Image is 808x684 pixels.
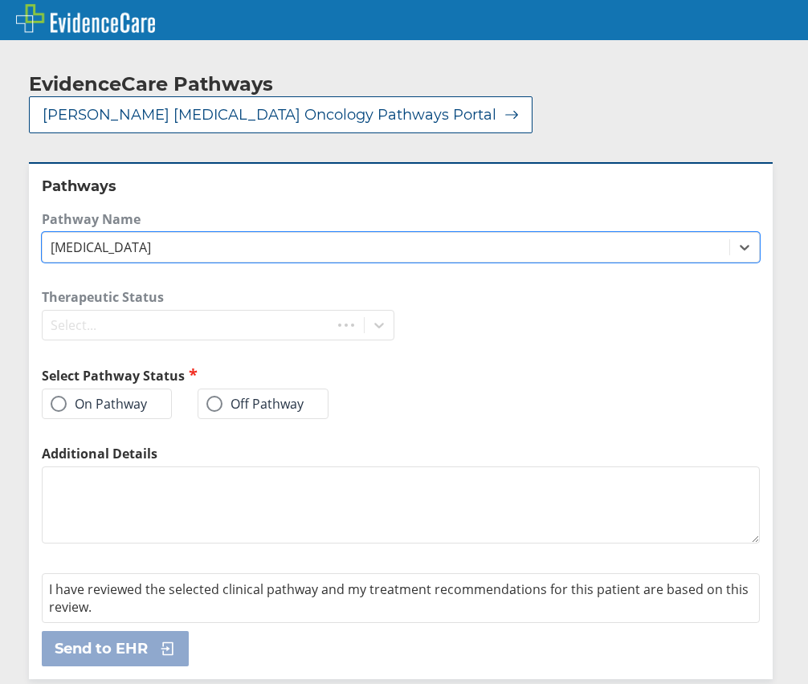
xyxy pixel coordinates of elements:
img: EvidenceCare [16,4,155,33]
span: Send to EHR [55,639,148,658]
span: [PERSON_NAME] [MEDICAL_DATA] Oncology Pathways Portal [43,105,496,124]
label: Additional Details [42,445,760,462]
label: Pathway Name [42,210,760,228]
button: [PERSON_NAME] [MEDICAL_DATA] Oncology Pathways Portal [29,96,533,133]
label: Therapeutic Status [42,288,394,306]
button: Send to EHR [42,631,189,666]
h2: Pathways [42,177,760,196]
h2: EvidenceCare Pathways [29,72,273,96]
label: On Pathway [51,396,147,412]
h2: Select Pathway Status [42,366,394,385]
label: Off Pathway [206,396,304,412]
span: I have reviewed the selected clinical pathway and my treatment recommendations for this patient a... [49,580,749,616]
